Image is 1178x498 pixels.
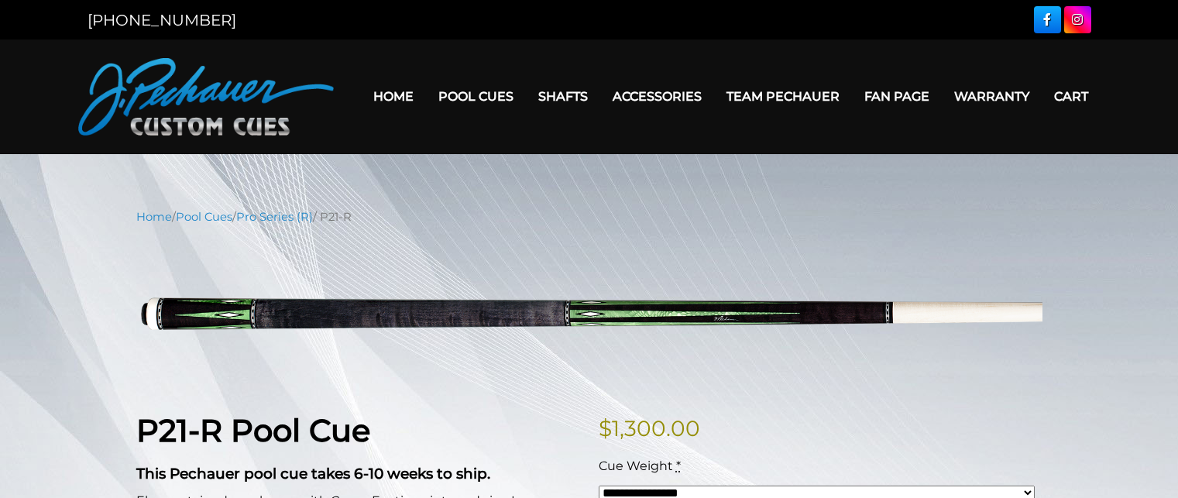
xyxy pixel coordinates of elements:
strong: This Pechauer pool cue takes 6-10 weeks to ship. [136,465,490,483]
a: Home [136,210,172,224]
img: P21-R.png [136,237,1042,388]
a: Shafts [526,77,600,116]
a: [PHONE_NUMBER] [88,11,236,29]
a: Pro Series (R) [236,210,313,224]
a: Home [361,77,426,116]
bdi: 1,300.00 [599,415,700,441]
a: Cart [1042,77,1101,116]
a: Warranty [942,77,1042,116]
a: Accessories [600,77,714,116]
span: $ [599,415,612,441]
img: Pechauer Custom Cues [78,58,334,136]
a: Team Pechauer [714,77,852,116]
nav: Breadcrumb [136,208,1042,225]
abbr: required [676,459,681,473]
span: Cue Weight [599,459,673,473]
a: Fan Page [852,77,942,116]
a: Pool Cues [426,77,526,116]
a: Pool Cues [176,210,232,224]
strong: P21-R Pool Cue [136,411,370,449]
